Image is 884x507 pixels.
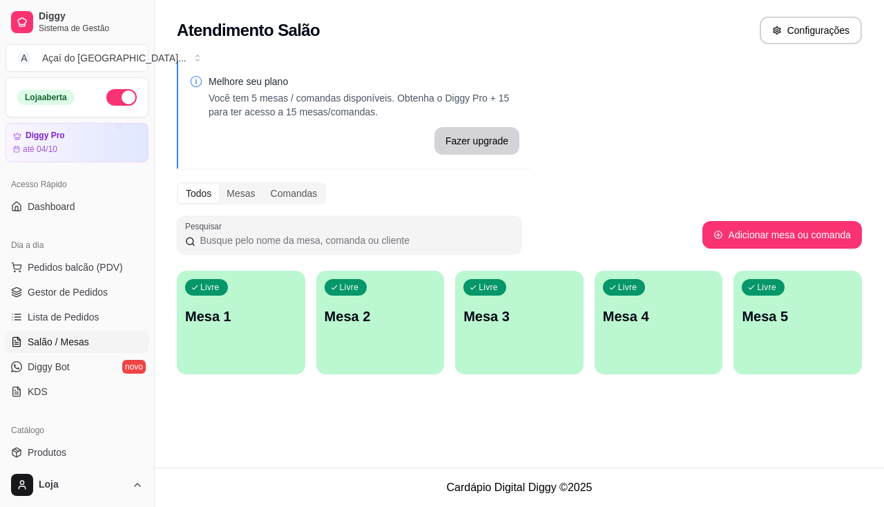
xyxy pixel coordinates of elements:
[6,123,148,162] a: Diggy Proaté 04/10
[6,256,148,278] button: Pedidos balcão (PDV)
[742,307,854,326] p: Mesa 5
[760,17,862,44] button: Configurações
[479,282,498,293] p: Livre
[340,282,359,293] p: Livre
[6,331,148,353] a: Salão / Mesas
[209,75,519,88] p: Melhore seu plano
[28,446,66,459] span: Produtos
[6,306,148,328] a: Lista de Pedidos
[42,51,186,65] div: Açaí do [GEOGRAPHIC_DATA] ...
[618,282,637,293] p: Livre
[316,271,445,374] button: LivreMesa 2
[178,184,219,203] div: Todos
[28,200,75,213] span: Dashboard
[219,184,262,203] div: Mesas
[6,234,148,256] div: Dia a dia
[177,19,320,41] h2: Atendimento Salão
[195,233,514,247] input: Pesquisar
[39,479,126,491] span: Loja
[200,282,220,293] p: Livre
[733,271,862,374] button: LivreMesa 5
[17,51,31,65] span: A
[155,468,884,507] footer: Cardápio Digital Diggy © 2025
[603,307,715,326] p: Mesa 4
[28,310,99,324] span: Lista de Pedidos
[6,419,148,441] div: Catálogo
[185,220,227,232] label: Pesquisar
[6,356,148,378] a: Diggy Botnovo
[325,307,436,326] p: Mesa 2
[39,10,143,23] span: Diggy
[757,282,776,293] p: Livre
[6,44,148,72] button: Select a team
[39,23,143,34] span: Sistema de Gestão
[595,271,723,374] button: LivreMesa 4
[209,91,519,119] p: Você tem 5 mesas / comandas disponíveis. Obtenha o Diggy Pro + 15 para ter acesso a 15 mesas/coma...
[106,89,137,106] button: Alterar Status
[702,221,862,249] button: Adicionar mesa ou comanda
[263,184,325,203] div: Comandas
[434,127,519,155] button: Fazer upgrade
[185,307,297,326] p: Mesa 1
[6,173,148,195] div: Acesso Rápido
[6,381,148,403] a: KDS
[463,307,575,326] p: Mesa 3
[28,360,70,374] span: Diggy Bot
[6,6,148,39] a: DiggySistema de Gestão
[6,195,148,218] a: Dashboard
[28,285,108,299] span: Gestor de Pedidos
[177,271,305,374] button: LivreMesa 1
[6,441,148,463] a: Produtos
[28,335,89,349] span: Salão / Mesas
[28,260,123,274] span: Pedidos balcão (PDV)
[17,90,75,105] div: Loja aberta
[455,271,584,374] button: LivreMesa 3
[28,385,48,399] span: KDS
[6,468,148,501] button: Loja
[23,144,57,155] article: até 04/10
[6,281,148,303] a: Gestor de Pedidos
[26,131,65,141] article: Diggy Pro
